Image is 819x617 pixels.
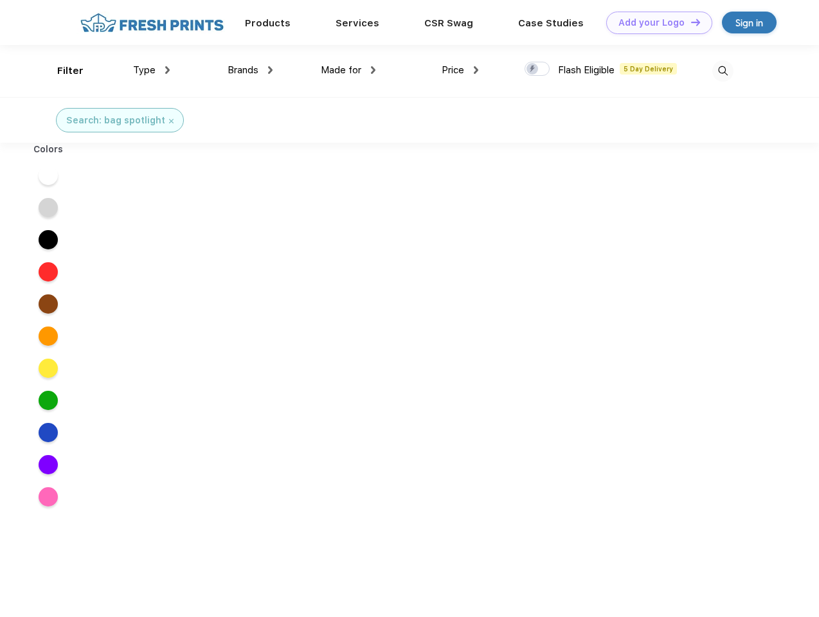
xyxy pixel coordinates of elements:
[620,63,677,75] span: 5 Day Delivery
[228,64,258,76] span: Brands
[245,17,291,29] a: Products
[735,15,763,30] div: Sign in
[442,64,464,76] span: Price
[165,66,170,74] img: dropdown.png
[474,66,478,74] img: dropdown.png
[24,143,73,156] div: Colors
[76,12,228,34] img: fo%20logo%202.webp
[691,19,700,26] img: DT
[558,64,615,76] span: Flash Eligible
[268,66,273,74] img: dropdown.png
[169,119,174,123] img: filter_cancel.svg
[133,64,156,76] span: Type
[57,64,84,78] div: Filter
[321,64,361,76] span: Made for
[618,17,685,28] div: Add your Logo
[712,60,733,82] img: desktop_search.svg
[66,114,165,127] div: Search: bag spotlight
[371,66,375,74] img: dropdown.png
[722,12,777,33] a: Sign in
